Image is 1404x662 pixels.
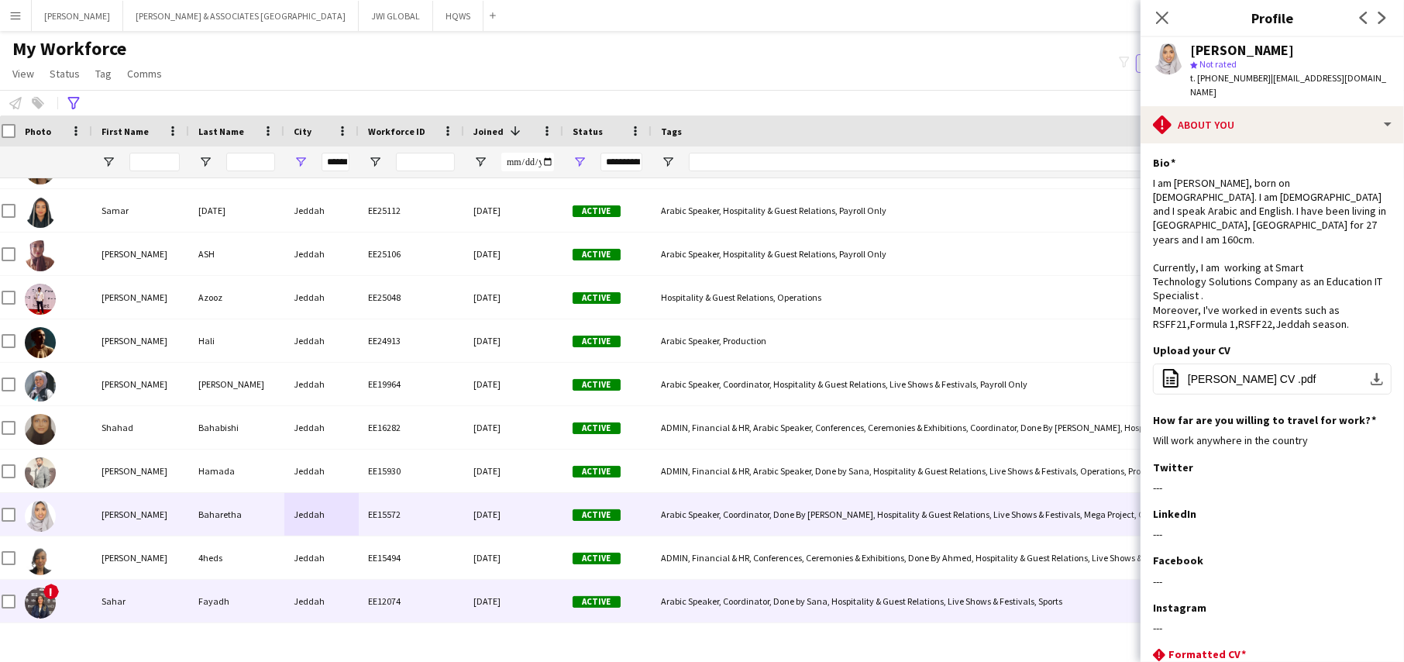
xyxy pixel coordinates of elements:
[573,422,621,434] span: Active
[661,155,675,169] button: Open Filter Menu
[689,153,1286,171] input: Tags Filter Input
[294,126,311,137] span: City
[25,457,56,488] img: Mohammed Hamada
[102,126,149,137] span: First Name
[359,363,464,405] div: EE19964
[284,233,359,275] div: Jeddah
[64,94,83,112] app-action-btn: Advanced filters
[284,536,359,579] div: Jeddah
[464,580,563,622] div: [DATE]
[92,493,189,536] div: [PERSON_NAME]
[1190,72,1386,98] span: | [EMAIL_ADDRESS][DOMAIN_NAME]
[129,153,180,171] input: First Name Filter Input
[573,336,621,347] span: Active
[92,450,189,492] div: [PERSON_NAME]
[322,153,349,171] input: City Filter Input
[25,371,56,402] img: Suad Abukar
[1136,54,1213,73] button: Everyone5,964
[92,536,189,579] div: [PERSON_NAME]
[359,233,464,275] div: EE25106
[573,126,603,137] span: Status
[1153,553,1203,567] h3: Facebook
[464,363,563,405] div: [DATE]
[661,126,682,137] span: Tags
[359,450,464,492] div: EE15930
[359,536,464,579] div: EE15494
[464,406,563,449] div: [DATE]
[464,276,563,319] div: [DATE]
[50,67,80,81] span: Status
[284,406,359,449] div: Jeddah
[1141,8,1404,28] h3: Profile
[573,466,621,478] span: Active
[12,67,34,81] span: View
[573,155,587,169] button: Open Filter Menu
[652,450,1296,492] div: ADMIN, Financial & HR, Arabic Speaker, Done by Sana, Hospitality & Guest Relations, Live Shows & ...
[92,276,189,319] div: [PERSON_NAME]
[464,450,563,492] div: [DATE]
[359,189,464,232] div: EE25112
[1188,373,1316,385] span: [PERSON_NAME] CV .pdf
[464,233,563,275] div: [DATE]
[1168,647,1246,661] h3: Formatted CV
[198,155,212,169] button: Open Filter Menu
[32,1,123,31] button: [PERSON_NAME]
[359,319,464,362] div: EE24913
[652,276,1296,319] div: Hospitality & Guest Relations, Operations
[127,67,162,81] span: Comms
[359,1,433,31] button: JWI GLOBAL
[189,319,284,362] div: Hali
[284,319,359,362] div: Jeddah
[464,493,563,536] div: [DATE]
[25,501,56,532] img: Haneen Baharetha
[25,240,56,271] img: Haneen ASH
[95,67,112,81] span: Tag
[1153,156,1175,170] h3: Bio
[473,155,487,169] button: Open Filter Menu
[652,233,1296,275] div: Arabic Speaker, Hospitality & Guest Relations, Payroll Only
[189,406,284,449] div: Bahabishi
[359,493,464,536] div: EE15572
[123,1,359,31] button: [PERSON_NAME] & ASSOCIATES [GEOGRAPHIC_DATA]
[189,189,284,232] div: [DATE]
[359,580,464,622] div: EE12074
[464,319,563,362] div: [DATE]
[25,197,56,228] img: Samar Ramadan
[1153,343,1230,357] h3: Upload your CV
[1153,460,1193,474] h3: Twitter
[121,64,168,84] a: Comms
[1153,527,1392,541] div: ---
[92,233,189,275] div: [PERSON_NAME]
[25,284,56,315] img: Abdualaziz Azooz
[25,544,56,575] img: Huda Mohammad 4heds
[189,580,284,622] div: Fayadh
[573,596,621,608] span: Active
[1190,72,1271,84] span: t. [PHONE_NUMBER]
[92,189,189,232] div: Samar
[1153,433,1392,447] div: Will work anywhere in the country
[652,189,1296,232] div: Arabic Speaker, Hospitality & Guest Relations, Payroll Only
[652,363,1296,405] div: Arabic Speaker, Coordinator, Hospitality & Guest Relations, Live Shows & Festivals, Payroll Only
[501,153,554,171] input: Joined Filter Input
[6,64,40,84] a: View
[25,414,56,445] img: Shahad Bahabishi
[359,276,464,319] div: EE25048
[368,155,382,169] button: Open Filter Menu
[573,249,621,260] span: Active
[226,153,275,171] input: Last Name Filter Input
[573,509,621,521] span: Active
[1153,413,1376,427] h3: How far are you willing to travel for work?
[284,493,359,536] div: Jeddah
[1153,621,1392,635] div: ---
[189,276,284,319] div: Azooz
[92,363,189,405] div: [PERSON_NAME]
[189,363,284,405] div: [PERSON_NAME]
[284,450,359,492] div: Jeddah
[43,64,86,84] a: Status
[573,292,621,304] span: Active
[189,536,284,579] div: 4heds
[1199,58,1237,70] span: Not rated
[1141,106,1404,143] div: About you
[25,588,56,619] img: Sahar Fayadh
[464,189,563,232] div: [DATE]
